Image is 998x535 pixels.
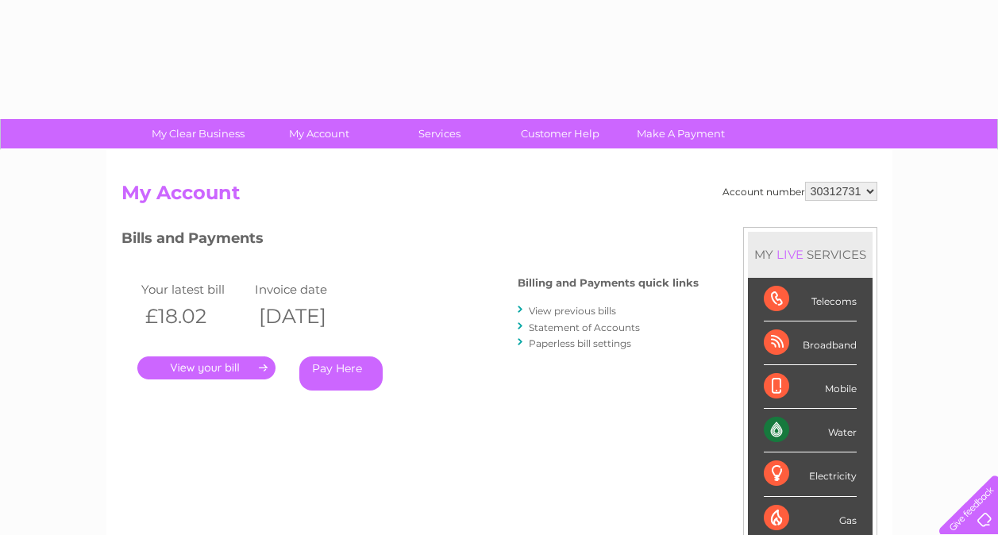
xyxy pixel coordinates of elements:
[299,356,383,391] a: Pay Here
[133,119,264,148] a: My Clear Business
[137,356,276,379] a: .
[137,279,252,300] td: Your latest bill
[137,300,252,333] th: £18.02
[121,227,699,255] h3: Bills and Payments
[495,119,626,148] a: Customer Help
[764,452,857,496] div: Electricity
[764,409,857,452] div: Water
[121,182,877,212] h2: My Account
[251,300,365,333] th: [DATE]
[764,365,857,409] div: Mobile
[764,278,857,321] div: Telecoms
[253,119,384,148] a: My Account
[518,277,699,289] h4: Billing and Payments quick links
[748,232,873,277] div: MY SERVICES
[529,321,640,333] a: Statement of Accounts
[764,321,857,365] div: Broadband
[615,119,746,148] a: Make A Payment
[529,305,616,317] a: View previous bills
[251,279,365,300] td: Invoice date
[722,182,877,201] div: Account number
[529,337,631,349] a: Paperless bill settings
[374,119,505,148] a: Services
[773,247,807,262] div: LIVE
